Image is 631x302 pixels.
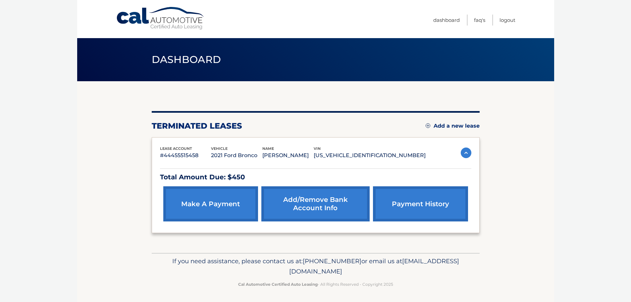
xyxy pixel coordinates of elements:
[116,7,205,30] a: Cal Automotive
[152,121,242,131] h2: terminated leases
[261,186,370,221] a: Add/Remove bank account info
[303,257,361,265] span: [PHONE_NUMBER]
[160,146,192,151] span: lease account
[500,15,515,26] a: Logout
[211,151,262,160] p: 2021 Ford Bronco
[211,146,228,151] span: vehicle
[156,256,475,277] p: If you need assistance, please contact us at: or email us at
[426,123,430,128] img: add.svg
[238,282,318,287] strong: Cal Automotive Certified Auto Leasing
[160,151,211,160] p: #44455515458
[262,151,314,160] p: [PERSON_NAME]
[156,281,475,288] p: - All Rights Reserved - Copyright 2025
[433,15,460,26] a: Dashboard
[426,123,480,129] a: Add a new lease
[314,146,321,151] span: vin
[373,186,468,221] a: payment history
[152,53,221,66] span: Dashboard
[262,146,274,151] span: name
[474,15,485,26] a: FAQ's
[461,148,471,158] img: accordion-active.svg
[163,186,258,221] a: make a payment
[160,171,471,183] p: Total Amount Due: $450
[314,151,426,160] p: [US_VEHICLE_IDENTIFICATION_NUMBER]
